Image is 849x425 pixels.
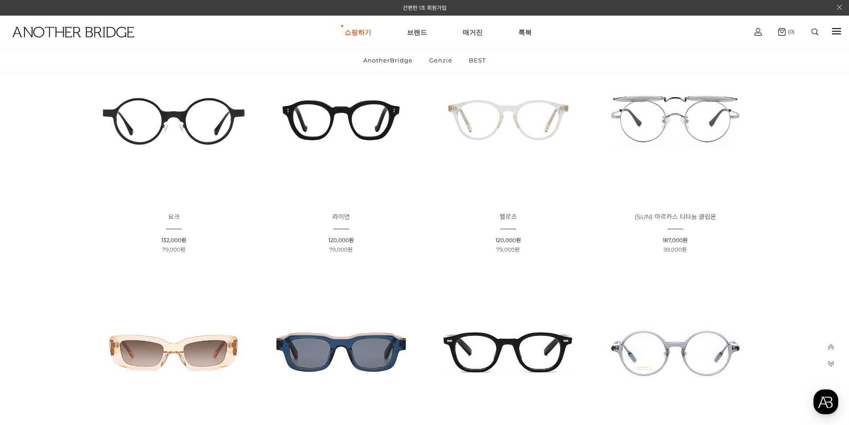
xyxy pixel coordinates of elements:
img: ARKAS TITANIUM CLIP-ON 선글라스 - 티타늄 소재와 세련된 디자인의 클립온 이미지 [595,40,756,201]
img: cart [755,28,762,36]
a: 요크 [168,214,180,220]
span: 120,000원 [496,237,521,243]
img: cart [778,28,786,36]
a: (SUN) 아르카스 티타늄 클립온 [635,214,716,220]
a: BEST [461,49,493,72]
a: 룩북 [518,16,532,48]
span: 대화 [82,297,92,304]
span: 79,000원 [329,246,353,253]
span: 멜로즈 [500,213,517,221]
img: 멜로즈 - 투명 안경, 다양한 스타일에 어울리는 상품 이미지 [428,40,589,201]
span: 187,000원 [663,237,688,243]
img: 요크 글라스 - 트렌디한 디자인의 유니크한 안경 이미지 [94,40,254,201]
span: 132,000원 [161,237,186,243]
span: 홈 [28,296,33,303]
a: 대화 [59,283,115,305]
span: 설정 [138,296,148,303]
span: 79,000원 [162,246,185,253]
a: 홈 [3,283,59,305]
a: Genzie [422,49,460,72]
a: 설정 [115,283,171,305]
span: 120,000원 [328,237,354,243]
img: ライマン 블랙 글라스 - 다양한 스타일에 어울리는 세련된 디자인의 아이웨어 이미지 [261,40,422,201]
a: logo [4,27,132,59]
a: 간편한 1초 회원가입 [403,4,447,11]
a: 브랜드 [407,16,427,48]
span: 79,000원 [496,246,520,253]
a: AnotherBridge [356,49,420,72]
span: 99,000원 [664,246,687,253]
span: 라이먼 [332,213,350,221]
span: 요크 [168,213,180,221]
span: (SUN) 아르카스 티타늄 클립온 [635,213,716,221]
a: 매거진 [463,16,483,48]
img: logo [12,27,134,37]
a: 라이먼 [332,214,350,220]
span: (0) [786,29,795,35]
a: 쇼핑하기 [345,16,371,48]
a: (0) [778,28,795,36]
a: 멜로즈 [500,214,517,220]
img: search [812,29,818,35]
